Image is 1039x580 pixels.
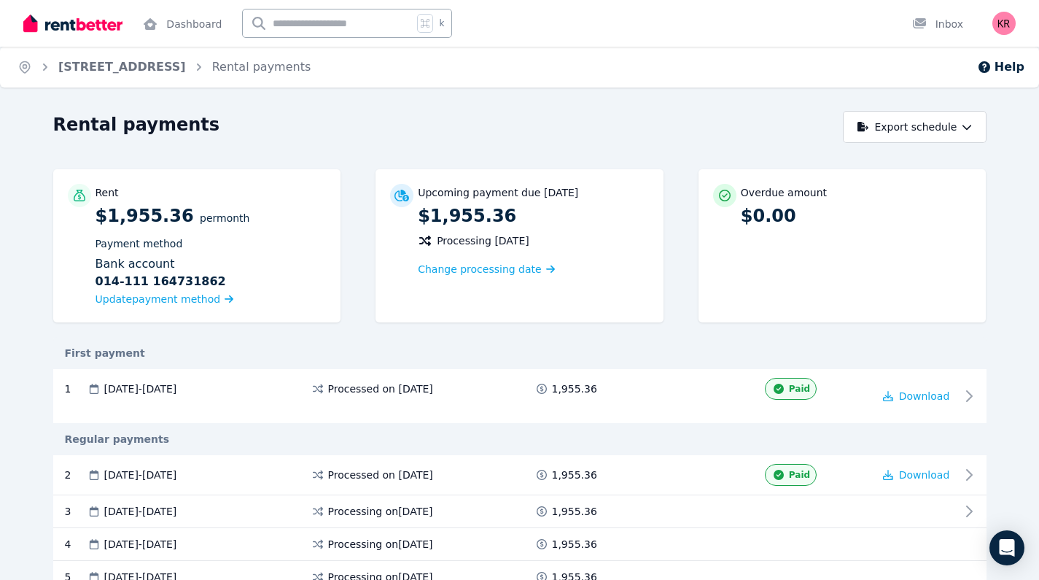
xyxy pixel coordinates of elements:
[65,464,87,486] div: 2
[104,382,177,396] span: [DATE] - [DATE]
[977,58,1024,76] button: Help
[96,255,327,290] div: Bank account
[418,185,578,200] p: Upcoming payment due [DATE]
[439,18,444,29] span: k
[437,233,529,248] span: Processing [DATE]
[65,504,87,519] div: 3
[912,17,963,31] div: Inbox
[96,185,119,200] p: Rent
[328,537,433,552] span: Processing on [DATE]
[53,432,987,446] div: Regular payments
[212,60,311,74] a: Rental payments
[843,111,987,143] button: Export schedule
[96,204,327,308] p: $1,955.36
[104,504,177,519] span: [DATE] - [DATE]
[23,12,122,34] img: RentBetter
[65,537,87,552] div: 4
[552,537,597,552] span: 1,955.36
[741,185,827,200] p: Overdue amount
[899,390,950,402] span: Download
[899,469,950,481] span: Download
[789,469,810,481] span: Paid
[418,262,555,277] a: Change processing date
[418,204,649,228] p: $1,955.36
[418,262,542,277] span: Change processing date
[96,273,226,290] b: 014-111 164731862
[58,60,186,74] a: [STREET_ADDRESS]
[552,382,597,396] span: 1,955.36
[552,468,597,482] span: 1,955.36
[992,12,1016,35] img: Kristina Romenskaya
[883,389,950,403] button: Download
[552,504,597,519] span: 1,955.36
[989,530,1024,565] div: Open Intercom Messenger
[104,468,177,482] span: [DATE] - [DATE]
[328,468,433,482] span: Processed on [DATE]
[883,468,950,482] button: Download
[53,346,987,360] div: First payment
[741,204,972,228] p: $0.00
[96,293,221,305] span: Update payment method
[328,504,433,519] span: Processing on [DATE]
[200,212,249,224] span: per Month
[104,537,177,552] span: [DATE] - [DATE]
[328,382,433,396] span: Processed on [DATE]
[53,113,220,136] h1: Rental payments
[789,383,810,395] span: Paid
[96,236,327,251] p: Payment method
[65,382,87,396] div: 1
